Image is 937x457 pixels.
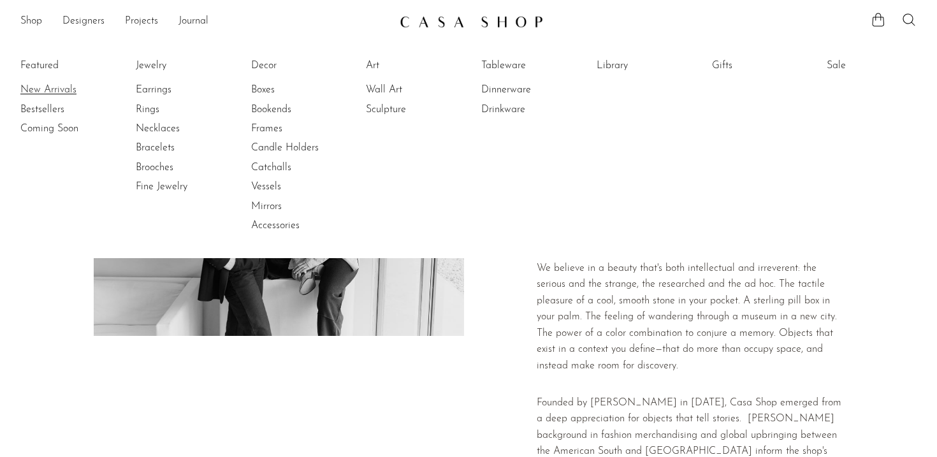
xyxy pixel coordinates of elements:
a: Dinnerware [481,83,577,97]
a: Accessories [251,219,347,233]
ul: Jewelry [136,56,231,197]
a: Rings [136,103,231,117]
ul: Decor [251,56,347,236]
a: Fine Jewelry [136,180,231,194]
a: Earrings [136,83,231,97]
a: Boxes [251,83,347,97]
a: Decor [251,59,347,73]
ul: NEW HEADER MENU [20,11,389,33]
a: Bracelets [136,141,231,155]
a: Necklaces [136,122,231,136]
a: Bestsellers [20,103,116,117]
a: Frames [251,122,347,136]
a: Gifts [712,59,808,73]
a: Sale [827,59,922,73]
a: Sculpture [366,103,461,117]
a: Art [366,59,461,73]
a: Journal [178,13,208,30]
a: Drinkware [481,103,577,117]
a: Projects [125,13,158,30]
a: Designers [62,13,105,30]
a: Mirrors [251,199,347,214]
a: Library [597,59,692,73]
a: Jewelry [136,59,231,73]
a: Brooches [136,161,231,175]
a: Bookends [251,103,347,117]
ul: Featured [20,80,116,138]
a: Catchalls [251,161,347,175]
a: Coming Soon [20,122,116,136]
nav: Desktop navigation [20,11,389,33]
p: We believe in a beauty that's both intellectual and irreverent: the serious and the strange, the ... [537,261,843,375]
ul: Gifts [712,56,808,80]
a: Shop [20,13,42,30]
a: New Arrivals [20,83,116,97]
a: Wall Art [366,83,461,97]
ul: Library [597,56,692,80]
ul: Tableware [481,56,577,119]
ul: Art [366,56,461,119]
a: Vessels [251,180,347,194]
a: Tableware [481,59,577,73]
ul: Sale [827,56,922,80]
a: Candle Holders [251,141,347,155]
